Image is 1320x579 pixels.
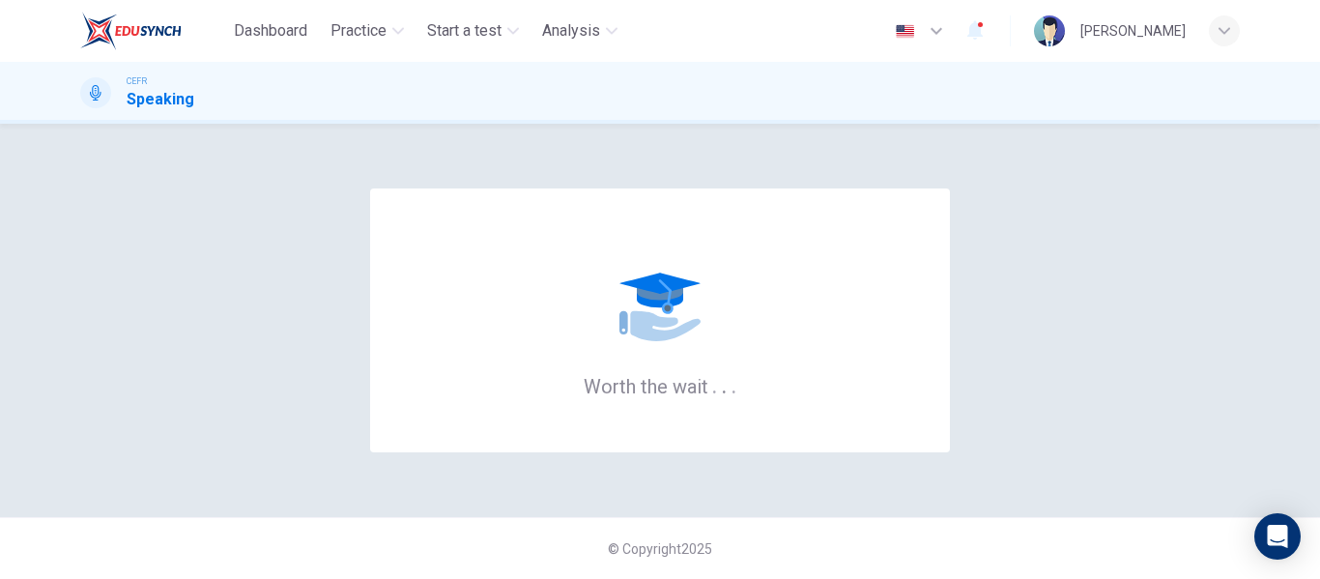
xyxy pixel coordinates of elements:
button: Start a test [419,14,527,48]
span: © Copyright 2025 [608,541,712,557]
button: Practice [323,14,412,48]
h6: . [731,368,737,400]
div: [PERSON_NAME] [1080,19,1186,43]
span: Dashboard [234,19,307,43]
button: Analysis [534,14,625,48]
img: en [893,24,917,39]
h6: . [721,368,728,400]
button: Dashboard [226,14,315,48]
img: EduSynch logo [80,12,182,50]
h1: Speaking [127,88,194,111]
h6: . [711,368,718,400]
div: Open Intercom Messenger [1254,513,1301,560]
img: Profile picture [1034,15,1065,46]
span: CEFR [127,74,147,88]
span: Start a test [427,19,502,43]
span: Practice [330,19,387,43]
span: Analysis [542,19,600,43]
a: EduSynch logo [80,12,226,50]
h6: Worth the wait [584,373,737,398]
